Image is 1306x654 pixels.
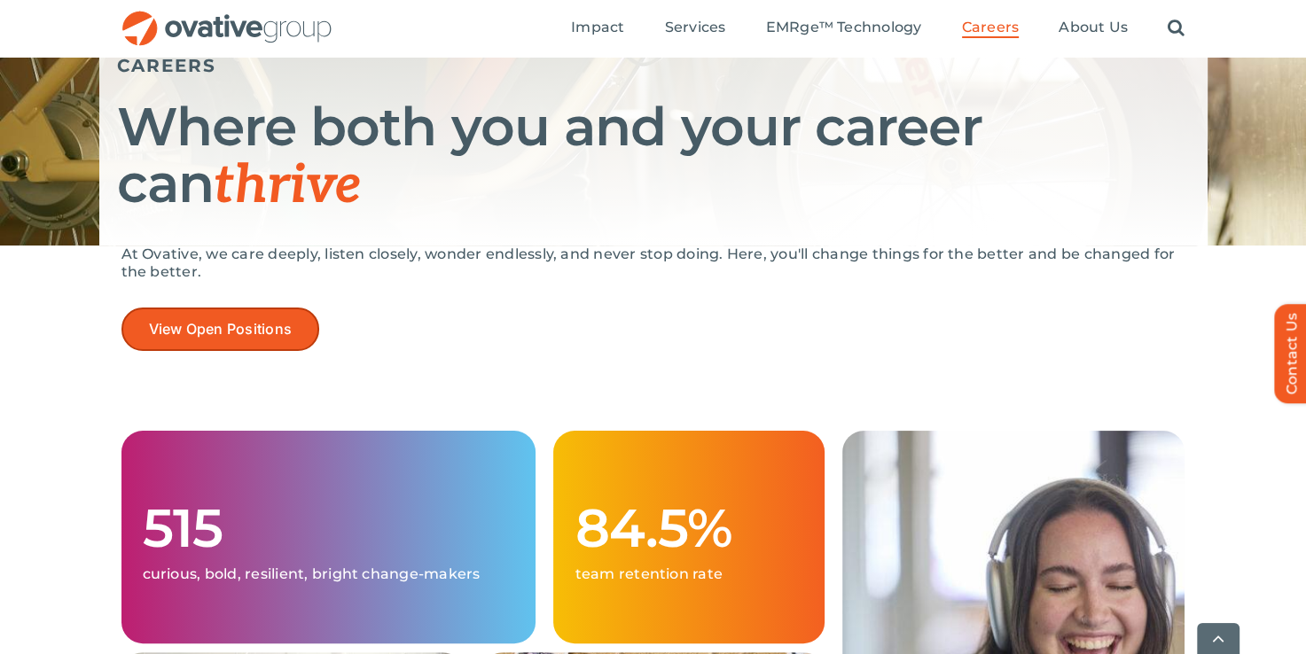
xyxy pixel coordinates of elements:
span: View Open Positions [149,321,293,338]
span: About Us [1059,19,1128,36]
a: Search [1168,19,1185,38]
span: Careers [962,19,1020,36]
span: EMRge™ Technology [765,19,921,36]
a: Services [665,19,726,38]
p: At Ovative, we care deeply, listen closely, wonder endlessly, and never stop doing. Here, you'll ... [121,245,1185,281]
p: curious, bold, resilient, bright change-makers [143,565,515,583]
p: team retention rate [575,565,802,583]
span: thrive [214,154,362,218]
a: View Open Positions [121,308,320,351]
span: Impact [571,19,624,36]
a: Impact [571,19,624,38]
a: EMRge™ Technology [765,19,921,38]
h5: CAREERS [117,55,1190,76]
h1: 84.5% [575,500,802,557]
a: OG_Full_horizontal_RGB [121,9,333,26]
span: Services [665,19,726,36]
a: About Us [1059,19,1128,38]
a: Careers [962,19,1020,38]
h1: Where both you and your career can [117,98,1190,214]
h1: 515 [143,500,515,557]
